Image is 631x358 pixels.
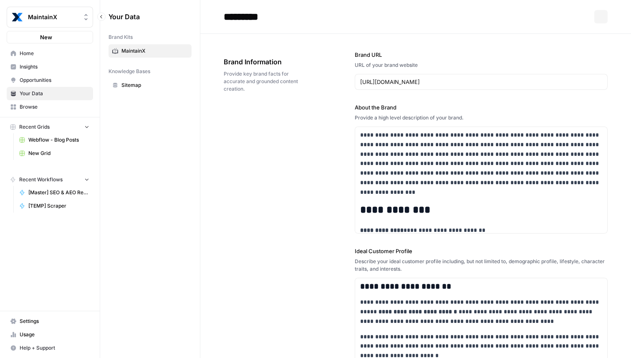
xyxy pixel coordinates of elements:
a: MaintainX [109,44,192,58]
span: Your Data [109,12,182,22]
img: MaintainX Logo [10,10,25,25]
span: Your Data [20,90,89,97]
a: Usage [7,328,93,341]
div: Describe your ideal customer profile including, but not limited to, demographic profile, lifestyl... [355,258,608,273]
a: [Master] SEO & AEO Refresh [15,186,93,199]
a: Webflow - Blog Posts [15,133,93,147]
a: Home [7,47,93,60]
button: Workspace: MaintainX [7,7,93,28]
span: Brand Kits [109,33,133,41]
a: [TEMP] Scraper [15,199,93,213]
div: URL of your brand website [355,61,608,69]
span: MaintainX [28,13,78,21]
a: Your Data [7,87,93,100]
span: Sitemap [121,81,188,89]
span: [TEMP] Scraper [28,202,89,210]
a: Opportunities [7,74,93,87]
span: Webflow - Blog Posts [28,136,89,144]
button: New [7,31,93,43]
a: Insights [7,60,93,74]
span: New [40,33,52,41]
a: Settings [7,315,93,328]
span: Recent Grids [19,123,50,131]
button: Recent Grids [7,121,93,133]
span: Provide key brand facts for accurate and grounded content creation. [224,70,308,93]
label: Brand URL [355,51,608,59]
span: Knowledge Bases [109,68,150,75]
span: Help + Support [20,344,89,352]
button: Help + Support [7,341,93,355]
span: MaintainX [121,47,188,55]
a: New Grid [15,147,93,160]
span: Browse [20,103,89,111]
a: Sitemap [109,79,192,92]
label: Ideal Customer Profile [355,247,608,255]
span: Recent Workflows [19,176,63,183]
span: Settings [20,317,89,325]
input: www.sundaysoccer.com [360,78,602,86]
span: Insights [20,63,89,71]
span: [Master] SEO & AEO Refresh [28,189,89,196]
span: Home [20,50,89,57]
button: Recent Workflows [7,173,93,186]
a: Browse [7,100,93,114]
span: New Grid [28,150,89,157]
span: Usage [20,331,89,338]
span: Brand Information [224,57,308,67]
div: Provide a high level description of your brand. [355,114,608,122]
span: Opportunities [20,76,89,84]
label: About the Brand [355,103,608,112]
